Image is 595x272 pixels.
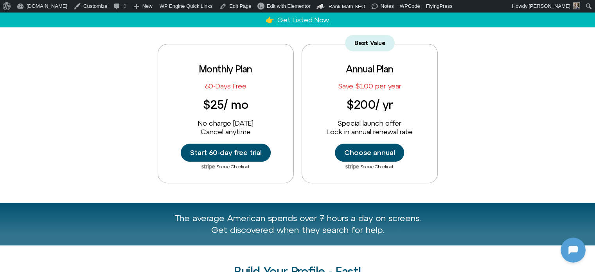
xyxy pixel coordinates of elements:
[354,40,385,47] span: Best Value
[137,4,150,17] svg: Close Chatbot Button
[346,64,393,74] h3: Annual Plan
[2,2,155,18] button: Expand Header Button
[7,4,20,16] img: N5FCcHC.png
[277,16,329,24] a: Get Listed Now
[205,82,246,90] span: 60-Days Free
[199,64,252,74] h3: Monthly Plan
[23,5,120,15] h2: [DOMAIN_NAME]
[174,212,421,236] p: The average American spends over 7 hours a day on screens. Get discovered when they search for help.
[181,144,271,162] a: Start 60-day free trial
[376,98,393,111] span: / yr
[134,201,146,213] svg: Voice Input Button
[13,203,121,211] textarea: Message Input
[63,116,94,147] img: N5FCcHC.png
[327,119,412,136] span: Special launch offer Lock in annual renewal rate
[561,238,586,263] iframe: Botpress
[335,144,404,162] a: Choose annual
[329,4,365,9] span: Rank Math SEO
[190,148,261,157] span: Start 60-day free trial
[49,155,108,166] h1: [DOMAIN_NAME]
[216,164,250,169] span: Secure Checkout
[345,35,395,51] a: Best Value
[267,3,311,9] span: Edit with Elementor
[360,164,394,169] span: Secure Checkout
[338,82,401,90] span: Save $100 per year
[224,98,248,111] span: / mo
[528,3,570,9] span: [PERSON_NAME]
[203,98,248,111] h1: $25
[266,16,274,24] a: 👉
[198,119,253,136] span: No charge [DATE] Cancel anytime
[344,148,395,157] span: Choose annual
[347,98,393,111] h1: $200
[123,4,137,17] svg: Restart Conversation Button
